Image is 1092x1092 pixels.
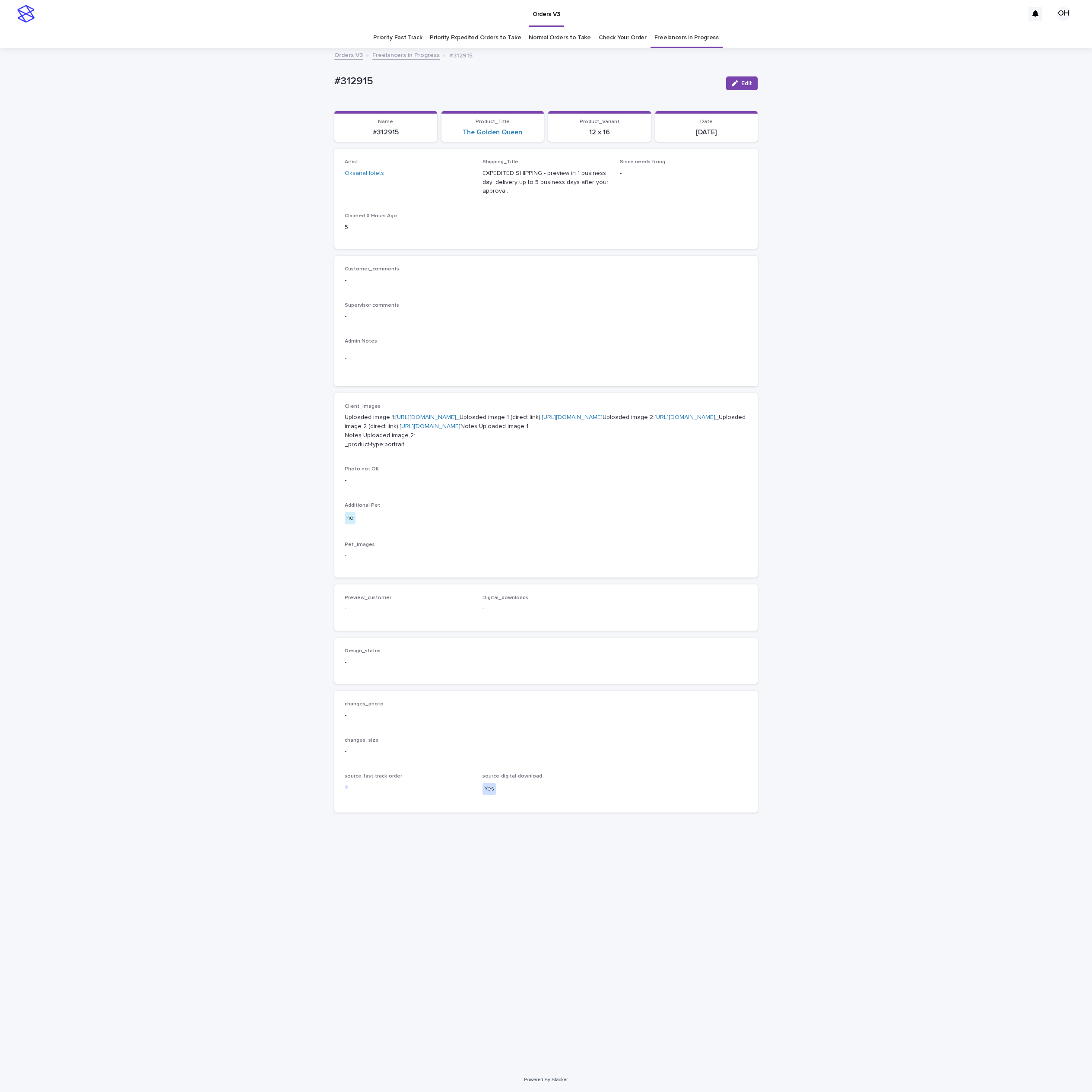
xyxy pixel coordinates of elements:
[345,503,380,508] span: Additional Pet
[345,213,397,219] span: Claimed X Hours Ago
[599,28,647,48] a: Check Your Order
[345,467,379,472] span: Photo not OK
[345,747,747,756] p: -
[430,28,521,48] a: Priority Expedited Orders to Take
[345,476,747,485] p: -
[580,119,619,124] span: Product_Variant
[700,119,713,124] span: Date
[345,267,399,272] span: Customer_comments
[345,159,358,165] span: Artist
[483,595,528,600] span: Digital_downloads
[620,159,665,165] span: Since needs fixing
[345,604,472,613] p: -
[553,128,646,136] p: 12 x 16
[345,303,399,308] span: Supervisor comments
[542,414,603,420] a: [URL][DOMAIN_NAME]
[345,276,747,285] p: -
[345,223,472,232] p: 5
[345,339,377,344] span: Admin Notes
[345,404,381,409] span: Client_Images
[345,738,379,743] span: changes_size
[1057,7,1070,21] div: OH
[345,413,747,449] p: Uploaded image 1: _Uploaded image 1 (direct link): Uploaded image 2: _Uploaded image 2 (direct li...
[345,169,384,178] a: OksanaHolets
[345,774,402,779] span: source-fast-track-order
[345,512,356,524] div: no
[373,28,422,48] a: Priority Fast Track
[483,169,610,196] p: EXPEDITED SHIPPING - preview in 1 business day; delivery up to 5 business days after your approval.
[654,414,715,420] a: [URL][DOMAIN_NAME]
[345,551,747,560] p: -
[483,604,610,613] p: -
[654,28,719,48] a: Freelancers in Progress
[345,711,747,720] p: -
[345,702,384,707] span: changes_photo
[334,75,719,88] p: #312915
[400,423,460,429] a: [URL][DOMAIN_NAME]
[529,28,591,48] a: Normal Orders to Take
[463,128,522,136] a: The Golden Queen
[395,414,456,420] a: [URL][DOMAIN_NAME]
[17,5,35,22] img: stacker-logo-s-only.png
[345,312,747,321] p: -
[620,169,747,178] p: -
[741,80,752,86] span: Edit
[372,50,440,60] a: Freelancers in Progress
[726,76,758,90] button: Edit
[345,595,391,600] span: Preview_customer
[345,542,375,547] span: Pet_Images
[483,774,542,779] span: source-digital-download
[483,159,518,165] span: Shipping_Title
[483,783,496,795] div: Yes
[345,658,472,667] p: -
[345,354,747,363] p: -
[476,119,510,124] span: Product_Title
[345,648,381,654] span: Design_status
[524,1077,568,1082] a: Powered By Stacker
[660,128,753,136] p: [DATE]
[340,128,432,136] p: #312915
[334,50,363,60] a: Orders V3
[449,50,473,60] p: #312915
[378,119,393,124] span: Name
